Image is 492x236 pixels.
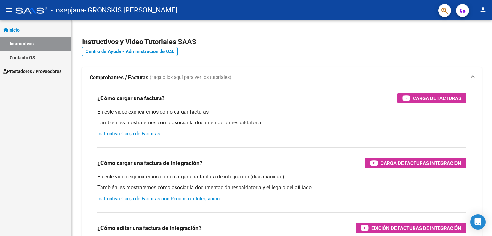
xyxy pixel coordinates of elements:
[150,74,231,81] span: (haga click aquí para ver los tutoriales)
[82,47,178,56] a: Centro de Ayuda - Administración de O.S.
[3,27,20,34] span: Inicio
[90,74,148,81] strong: Comprobantes / Facturas
[5,6,13,14] mat-icon: menu
[97,184,466,191] p: También les mostraremos cómo asociar la documentación respaldatoria y el legajo del afiliado.
[470,214,486,230] div: Open Intercom Messenger
[97,196,220,201] a: Instructivo Carga de Facturas con Recupero x Integración
[413,94,461,102] span: Carga de Facturas
[97,131,160,137] a: Instructivo Carga de Facturas
[381,159,461,167] span: Carga de Facturas Integración
[51,3,84,17] span: - osepjana
[371,224,461,232] span: Edición de Facturas de integración
[479,6,487,14] mat-icon: person
[82,67,482,88] mat-expansion-panel-header: Comprobantes / Facturas (haga click aquí para ver los tutoriales)
[356,223,466,233] button: Edición de Facturas de integración
[97,94,165,103] h3: ¿Cómo cargar una factura?
[97,159,202,168] h3: ¿Cómo cargar una factura de integración?
[97,119,466,126] p: También les mostraremos cómo asociar la documentación respaldatoria.
[82,36,482,48] h2: Instructivos y Video Tutoriales SAAS
[397,93,466,103] button: Carga de Facturas
[84,3,177,17] span: - GRONSKIS [PERSON_NAME]
[97,173,466,180] p: En este video explicaremos cómo cargar una factura de integración (discapacidad).
[365,158,466,168] button: Carga de Facturas Integración
[97,108,466,115] p: En este video explicaremos cómo cargar facturas.
[3,68,61,75] span: Prestadores / Proveedores
[97,224,201,232] h3: ¿Cómo editar una factura de integración?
